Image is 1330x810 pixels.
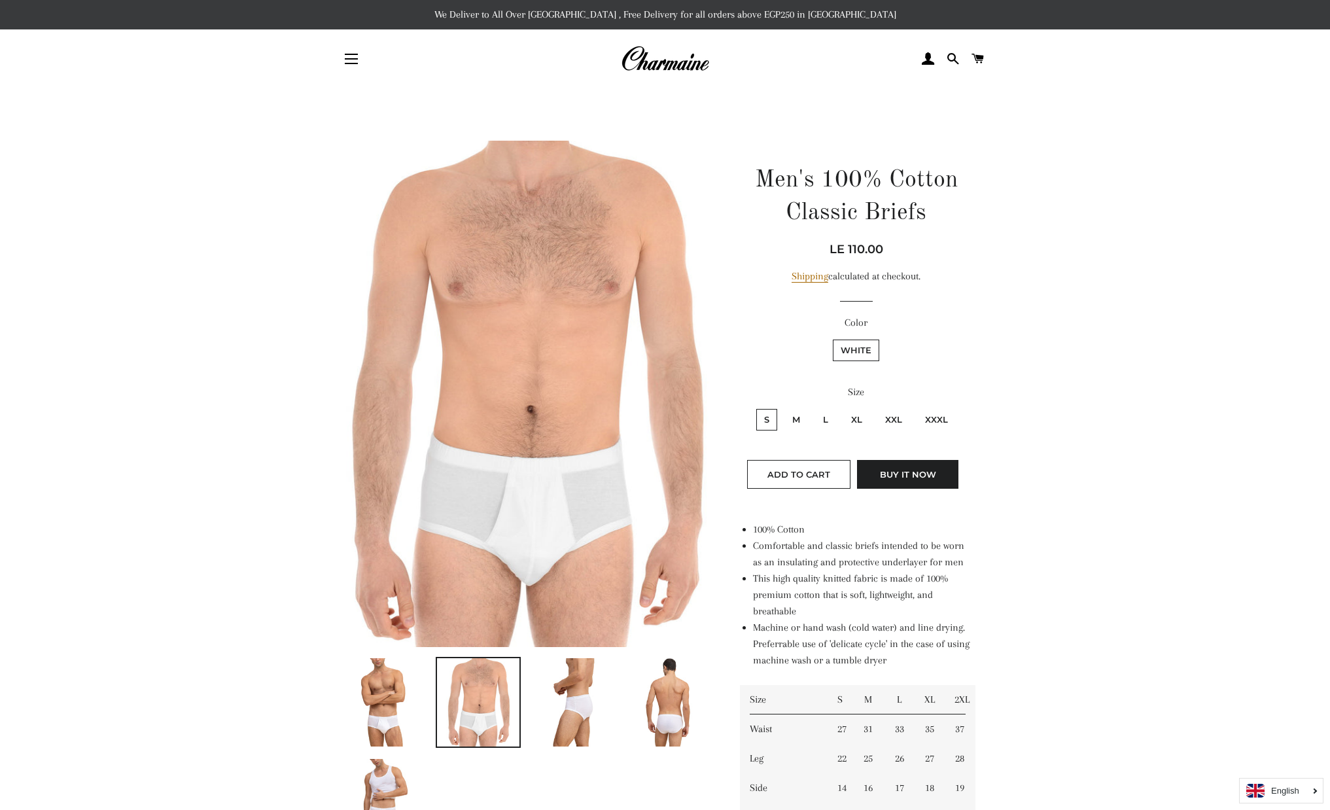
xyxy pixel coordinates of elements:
[917,409,956,431] label: XXXL
[945,714,975,744] td: 37
[815,409,836,431] label: L
[747,460,850,489] button: Add to Cart
[784,409,808,431] label: M
[828,714,851,744] td: 27
[914,685,944,714] td: XL
[767,469,830,480] span: Add to Cart
[851,714,884,744] td: 31
[341,141,711,647] img: Men's 100% Cotton Classic Briefs
[851,744,884,773] td: 25
[945,744,975,773] td: 28
[828,744,851,773] td: 22
[740,744,828,773] td: Leg
[851,685,884,714] td: M
[753,540,964,568] span: Comfortable and classic briefs intended to be worn as an insulating and protective underlayer for...
[740,714,828,744] td: Waist
[756,409,777,431] label: S
[914,744,944,773] td: 27
[1271,786,1299,795] i: English
[851,773,884,803] td: 16
[884,714,914,744] td: 33
[945,773,975,803] td: 19
[740,268,972,285] div: calculated at checkout.
[753,572,948,617] span: This high quality knitted fabric is made of 100% premium cotton that is soft, lightweight, and br...
[945,685,975,714] td: 2XL
[877,409,910,431] label: XXL
[740,315,972,331] label: Color
[740,773,828,803] td: Side
[884,773,914,803] td: 17
[740,685,828,714] td: Size
[884,744,914,773] td: 26
[830,242,883,256] span: LE 110.00
[857,460,958,489] button: Buy it now
[446,658,511,747] img: Load image into Gallery viewer, Men&#39;s 100% Cotton Classic Briefs
[884,685,914,714] td: L
[638,658,698,747] img: Load image into Gallery viewer, Men&#39;s 100% Cotton Classic Briefs
[1246,784,1316,798] a: English
[792,270,828,283] a: Shipping
[828,685,851,714] td: S
[740,384,972,400] label: Size
[833,340,879,361] label: White
[914,714,944,744] td: 35
[914,773,944,803] td: 18
[828,773,851,803] td: 14
[753,620,972,669] li: Machine or hand wash (cold water) and line drying. Preferrable use of 'delicate cycle' in the cas...
[544,658,603,747] img: Load image into Gallery viewer, Men&#39;s 100% Cotton Classic Briefs
[621,44,709,73] img: Charmaine Egypt
[753,523,805,535] span: 100% Cotton
[740,164,972,230] h1: Men's 100% Cotton Classic Briefs
[354,658,413,747] img: Load image into Gallery viewer, Men&#39;s 100% Cotton Classic Briefs
[843,409,870,431] label: XL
